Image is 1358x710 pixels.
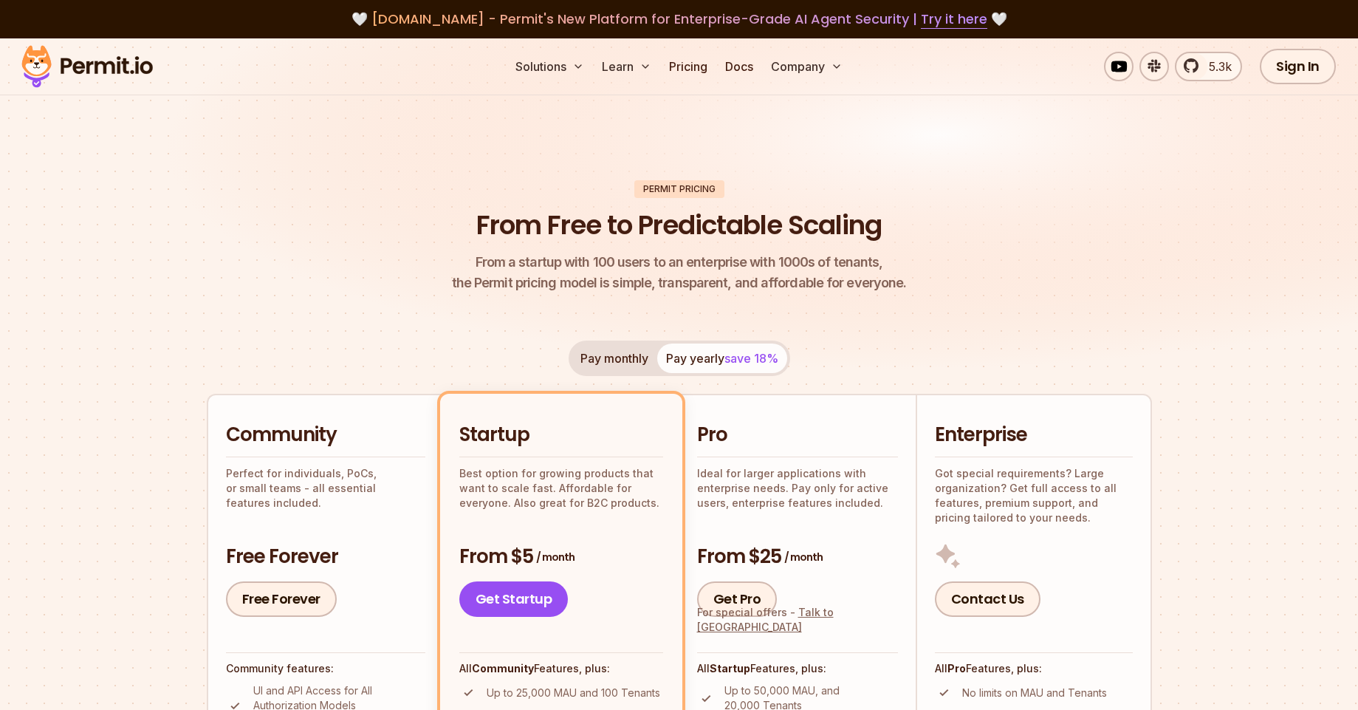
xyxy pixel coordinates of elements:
button: Pay monthly [572,344,657,373]
p: the Permit pricing model is simple, transparent, and affordable for everyone. [452,252,907,293]
h2: Startup [459,422,663,448]
a: Free Forever [226,581,337,617]
strong: Pro [947,662,966,675]
p: Ideal for larger applications with enterprise needs. Pay only for active users, enterprise featur... [697,466,898,511]
strong: Startup [710,662,750,675]
h2: Community [226,422,425,448]
p: Up to 25,000 MAU and 100 Tenants [487,686,660,700]
button: Company [765,52,848,81]
a: Pricing [663,52,713,81]
div: For special offers - [697,605,898,635]
a: Docs [719,52,759,81]
h3: Free Forever [226,544,425,570]
h3: From $5 [459,544,663,570]
span: / month [784,550,823,564]
span: / month [536,550,575,564]
h4: All Features, plus: [935,661,1133,676]
a: Get Startup [459,581,569,617]
h2: Enterprise [935,422,1133,448]
a: Get Pro [697,581,778,617]
button: Learn [596,52,657,81]
strong: Community [472,662,534,675]
div: Permit Pricing [634,180,724,198]
span: [DOMAIN_NAME] - Permit's New Platform for Enterprise-Grade AI Agent Security | [371,10,987,28]
button: Solutions [510,52,590,81]
img: Permit logo [15,41,160,92]
span: From a startup with 100 users to an enterprise with 1000s of tenants, [452,252,907,273]
p: No limits on MAU and Tenants [962,686,1107,700]
h4: Community features: [226,661,425,676]
a: Sign In [1260,49,1336,84]
h1: From Free to Predictable Scaling [476,207,882,244]
h2: Pro [697,422,898,448]
p: Perfect for individuals, PoCs, or small teams - all essential features included. [226,466,425,511]
a: 5.3k [1175,52,1242,81]
p: Got special requirements? Large organization? Get full access to all features, premium support, a... [935,466,1133,525]
p: Best option for growing products that want to scale fast. Affordable for everyone. Also great for... [459,466,663,511]
span: 5.3k [1200,58,1232,75]
h3: From $25 [697,544,898,570]
a: Contact Us [935,581,1040,617]
div: 🤍 🤍 [35,9,1323,30]
h4: All Features, plus: [459,661,663,676]
h4: All Features, plus: [697,661,898,676]
a: Try it here [921,10,987,29]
